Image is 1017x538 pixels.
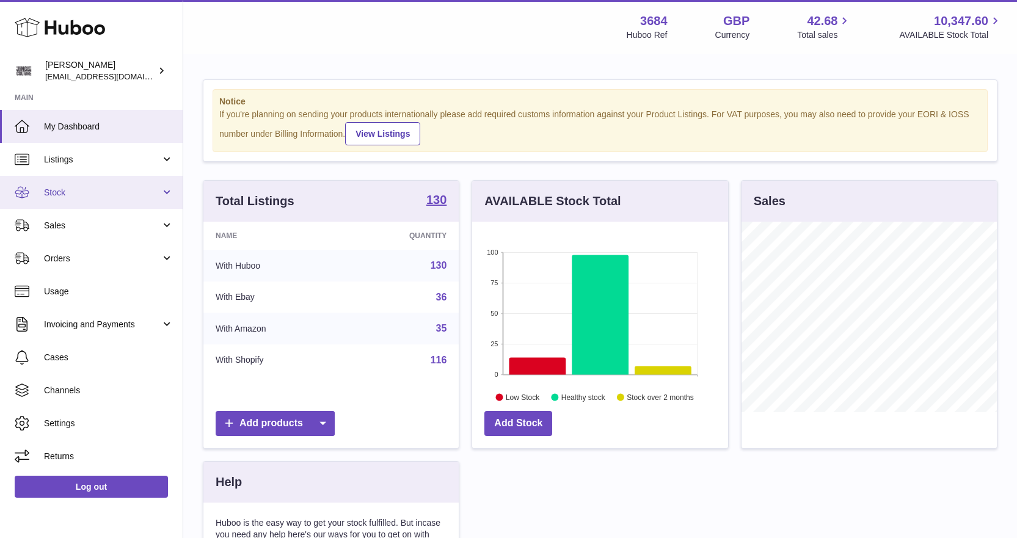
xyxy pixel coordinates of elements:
div: If you're planning on sending your products internationally please add required customs informati... [219,109,981,145]
td: With Huboo [203,250,343,282]
text: 25 [491,340,498,347]
text: 50 [491,310,498,317]
td: With Amazon [203,313,343,344]
text: 75 [491,279,498,286]
span: Invoicing and Payments [44,319,161,330]
h3: Sales [754,193,786,209]
a: 35 [436,323,447,333]
h3: Total Listings [216,193,294,209]
span: Orders [44,253,161,264]
td: With Ebay [203,282,343,313]
span: Total sales [797,29,851,41]
span: Listings [44,154,161,165]
div: Currency [715,29,750,41]
strong: Notice [219,96,981,107]
h3: AVAILABLE Stock Total [484,193,621,209]
span: Usage [44,286,173,297]
a: 42.68 Total sales [797,13,851,41]
span: Returns [44,451,173,462]
th: Name [203,222,343,250]
text: Low Stock [506,393,540,401]
span: 42.68 [807,13,837,29]
strong: GBP [723,13,749,29]
a: 130 [426,194,447,208]
span: Channels [44,385,173,396]
text: Stock over 2 months [627,393,694,401]
strong: 130 [426,194,447,206]
span: Cases [44,352,173,363]
a: 36 [436,292,447,302]
span: Sales [44,220,161,231]
div: Huboo Ref [627,29,668,41]
th: Quantity [343,222,459,250]
strong: 3684 [640,13,668,29]
span: Settings [44,418,173,429]
text: 0 [495,371,498,378]
span: [EMAIL_ADDRESS][DOMAIN_NAME] [45,71,180,81]
text: 100 [487,249,498,256]
a: Add Stock [484,411,552,436]
a: 10,347.60 AVAILABLE Stock Total [899,13,1002,41]
h3: Help [216,474,242,490]
a: 130 [431,260,447,271]
span: Stock [44,187,161,198]
a: 116 [431,355,447,365]
div: [PERSON_NAME] [45,59,155,82]
span: 10,347.60 [934,13,988,29]
text: Healthy stock [561,393,606,401]
span: My Dashboard [44,121,173,133]
img: theinternationalventure@gmail.com [15,62,33,80]
td: With Shopify [203,344,343,376]
a: Log out [15,476,168,498]
a: View Listings [345,122,420,145]
a: Add products [216,411,335,436]
span: AVAILABLE Stock Total [899,29,1002,41]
